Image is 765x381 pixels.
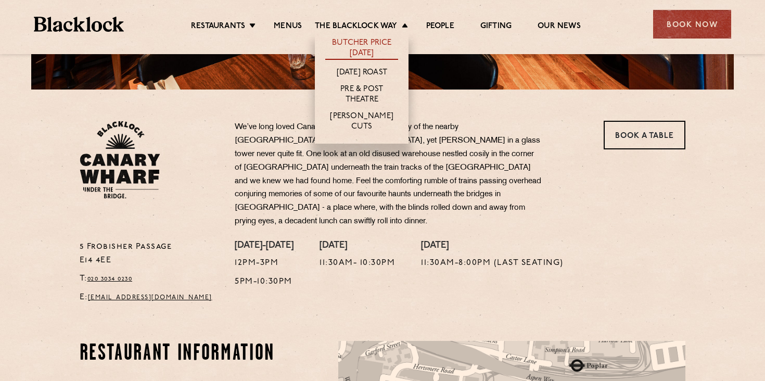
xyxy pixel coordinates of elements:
a: [EMAIL_ADDRESS][DOMAIN_NAME] [88,295,212,301]
a: Menus [274,21,302,33]
a: 020 3034 0230 [87,276,133,282]
h2: Restaurant Information [80,341,279,367]
h4: [DATE] [421,240,564,252]
a: Our News [538,21,581,33]
p: 11:30am- 10:30pm [320,257,395,270]
p: 12pm-3pm [235,257,294,270]
a: Book a Table [604,121,685,149]
a: [DATE] Roast [337,68,387,79]
p: E: [80,291,220,304]
p: T: [80,272,220,286]
p: 11:30am-8:00pm (Last Seating) [421,257,564,270]
p: We’ve long loved Canary Wharf and it's rich history of the nearby [GEOGRAPHIC_DATA] and [GEOGRAPH... [235,121,542,228]
a: People [426,21,454,33]
a: [PERSON_NAME] Cuts [325,111,398,133]
a: Gifting [480,21,512,33]
img: BL_CW_Logo_Website.svg [80,121,160,199]
a: Pre & Post Theatre [325,84,398,106]
h4: [DATE] [320,240,395,252]
h4: [DATE]-[DATE] [235,240,294,252]
div: Book Now [653,10,731,39]
img: BL_Textured_Logo-footer-cropped.svg [34,17,124,32]
p: 5pm-10:30pm [235,275,294,289]
p: 5 Frobisher Passage E14 4EE [80,240,220,268]
a: The Blacklock Way [315,21,397,33]
a: Butcher Price [DATE] [325,38,398,60]
a: Restaurants [191,21,245,33]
